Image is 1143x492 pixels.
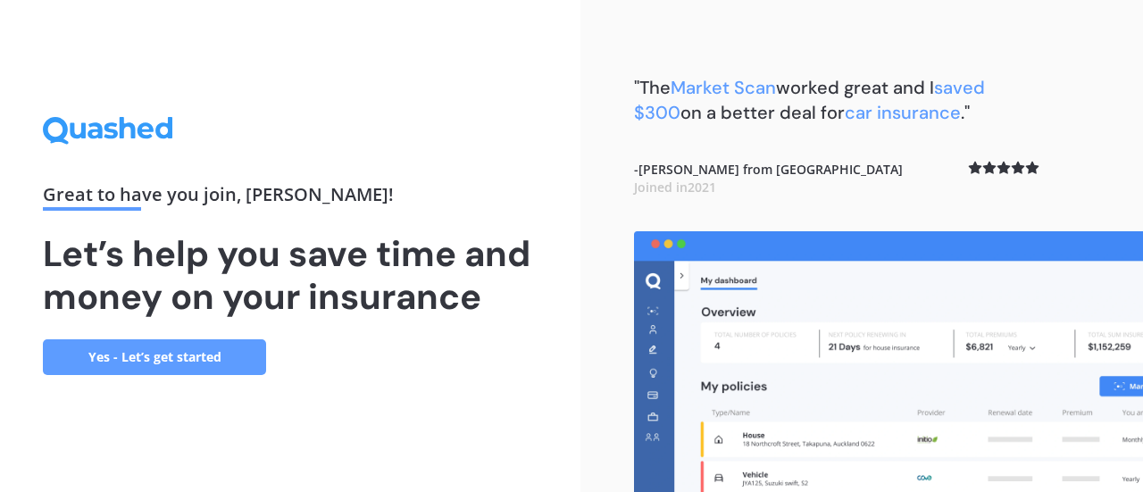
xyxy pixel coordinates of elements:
a: Yes - Let’s get started [43,339,266,375]
span: car insurance [845,101,961,124]
div: Great to have you join , [PERSON_NAME] ! [43,186,538,211]
span: Market Scan [671,76,776,99]
b: - [PERSON_NAME] from [GEOGRAPHIC_DATA] [634,161,903,196]
img: dashboard.webp [634,231,1143,492]
b: "The worked great and I on a better deal for ." [634,76,985,124]
span: Joined in 2021 [634,179,716,196]
h1: Let’s help you save time and money on your insurance [43,232,538,318]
